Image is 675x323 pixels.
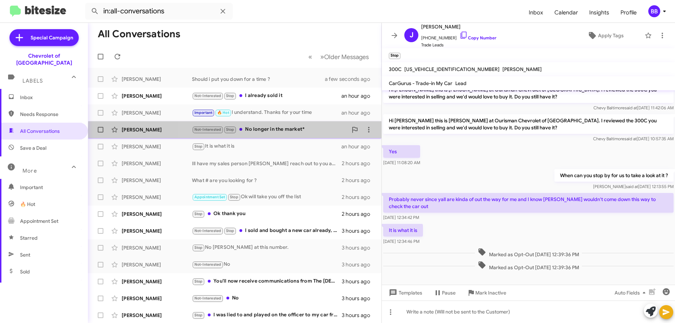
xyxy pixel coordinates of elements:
span: Not-Interested [194,296,221,301]
span: Needs Response [20,111,80,118]
div: BB [648,5,660,17]
div: Should i put you down for a time ? [192,76,334,83]
div: 3 hours ago [342,295,376,302]
span: Appointment Set [20,218,58,225]
span: Stop [226,228,234,233]
span: Stop [194,212,203,216]
div: What # are you looking for ? [192,177,342,184]
div: I already sold it [192,92,341,100]
div: [PERSON_NAME] [122,177,192,184]
div: [PERSON_NAME] [122,261,192,268]
a: Copy Number [459,35,496,40]
span: Pause [442,286,456,299]
span: Stop [226,93,234,98]
span: Not-Interested [194,127,221,132]
button: Apply Tags [569,29,641,42]
div: Ok thank you [192,210,342,218]
span: said at [625,105,637,110]
button: Next [316,50,373,64]
nav: Page navigation example [304,50,373,64]
span: Important [194,110,213,115]
div: [PERSON_NAME] [122,109,192,116]
span: Marked as Opt-Out [DATE] 12:39:36 PM [475,248,582,258]
span: Lead [455,80,467,86]
span: Templates [387,286,422,299]
span: Stop [230,195,238,199]
div: an hour ago [341,143,376,150]
div: 3 hours ago [342,244,376,251]
div: No [192,294,342,302]
span: Starred [20,234,38,241]
span: [PHONE_NUMBER] [421,31,496,41]
span: » [320,52,324,61]
span: J [410,30,413,41]
span: CarGurus - Trade-in My Car [389,80,452,86]
span: Auto Fields [615,286,648,299]
span: [DATE] 12:34:46 PM [383,239,419,244]
div: [PERSON_NAME] [122,92,192,99]
div: [PERSON_NAME] [122,160,192,167]
div: [PERSON_NAME] [122,211,192,218]
div: [PERSON_NAME] [122,278,192,285]
div: [PERSON_NAME] [122,227,192,234]
small: Stop [389,53,400,59]
div: [PERSON_NAME] [122,295,192,302]
button: Pause [428,286,461,299]
span: All Conversations [20,128,60,135]
span: Important [20,184,80,191]
span: Not-Interested [194,228,221,233]
span: Not-Interested [194,262,221,267]
span: « [308,52,312,61]
span: More [22,168,37,174]
span: Sold [20,268,30,275]
h1: All Conversations [98,28,180,40]
div: [PERSON_NAME] [122,126,192,133]
p: When can you stop by for us to take a look at it ? [554,169,674,182]
div: [PERSON_NAME] [122,76,192,83]
span: 300C [389,66,401,72]
div: It is what it is [192,142,341,150]
span: Stop [194,144,203,149]
span: said at [624,136,637,141]
span: Mark Inactive [475,286,506,299]
span: Stop [194,313,203,317]
span: 🔥 Hot [20,201,35,208]
p: Yes [383,145,420,158]
span: Not-Interested [194,93,221,98]
span: Stop [194,279,203,284]
span: Chevy Baltimore [DATE] 11:42:06 AM [593,105,674,110]
span: [DATE] 12:34:42 PM [383,215,419,220]
div: [PERSON_NAME] [122,312,192,319]
span: Inbox [20,94,80,101]
div: 2 hours ago [342,211,376,218]
p: Hi [PERSON_NAME] this is [PERSON_NAME] at Ourisman Chevrolet of [GEOGRAPHIC_DATA]. I reviewed the... [383,114,674,134]
input: Search [85,3,233,20]
span: Profile [615,2,642,23]
div: Ill have my sales person [PERSON_NAME] reach out to you and plan accordingly [192,160,342,167]
span: Marked as Opt-Out [DATE] 12:39:36 PM [475,261,582,271]
div: [PERSON_NAME] [122,244,192,251]
span: Trade Leads [421,41,496,49]
a: Calendar [549,2,584,23]
span: Appointment Set [194,195,225,199]
span: Sent [20,251,30,258]
div: I understand. Thanks for your time [192,109,341,117]
p: Probably never since yall are kinda of out the way for me and I know [PERSON_NAME] wouldn't come ... [383,193,674,213]
span: [PERSON_NAME] [502,66,542,72]
div: No [PERSON_NAME] at this number. [192,244,342,252]
button: Mark Inactive [461,286,512,299]
span: said at [626,184,638,189]
div: 3 hours ago [342,227,376,234]
span: Special Campaign [31,34,73,41]
span: [PERSON_NAME] [421,22,496,31]
button: Previous [304,50,316,64]
a: Inbox [523,2,549,23]
div: 3 hours ago [342,261,376,268]
div: I was lied to and played on the officer to my car from your dealership, so no thank you and pleas... [192,311,342,319]
div: a few seconds ago [334,76,376,83]
div: 3 hours ago [342,312,376,319]
div: [PERSON_NAME] [122,194,192,201]
a: Insights [584,2,615,23]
